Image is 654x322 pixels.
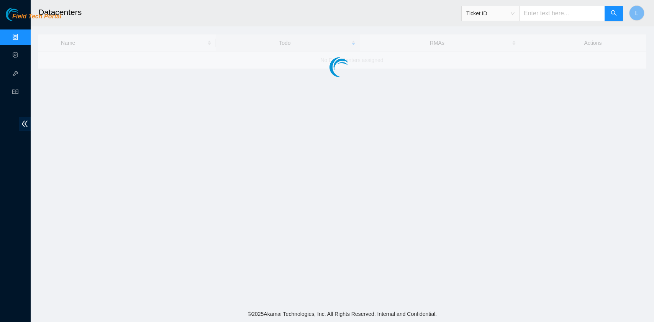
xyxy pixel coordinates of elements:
button: search [605,6,623,21]
span: L [635,8,639,18]
a: Akamai TechnologiesField Tech Portal [6,14,61,24]
span: search [611,10,617,17]
input: Enter text here... [519,6,605,21]
button: L [629,5,644,21]
span: Field Tech Portal [12,13,61,20]
span: double-left [19,117,31,131]
span: read [12,85,18,101]
footer: © 2025 Akamai Technologies, Inc. All Rights Reserved. Internal and Confidential. [31,306,654,322]
img: Akamai Technologies [6,8,39,21]
span: Ticket ID [466,8,515,19]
